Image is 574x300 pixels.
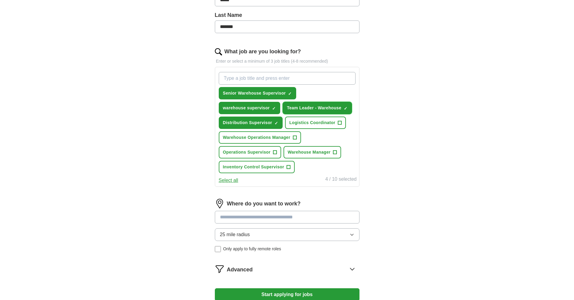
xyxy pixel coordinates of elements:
span: warehouse supervisor [223,105,270,111]
label: Last Name [215,11,359,19]
button: Distribution Supervisor✓ [219,117,283,129]
button: Select all [219,177,238,184]
span: Warehouse Manager [288,149,331,155]
button: Team Leader - Warehouse✓ [283,102,352,114]
img: filter [215,264,224,274]
span: ✓ [274,121,278,126]
span: Advanced [227,266,253,274]
span: ✓ [288,91,292,96]
span: Logistics Coordinator [289,120,335,126]
button: Inventory Control Supervisor [219,161,295,173]
button: Warehouse Operations Manager [219,131,301,144]
span: ✓ [272,106,276,111]
input: Type a job title and press enter [219,72,356,85]
span: ✓ [344,106,347,111]
img: location.png [215,199,224,208]
div: 4 / 10 selected [325,176,356,184]
span: Only apply to fully remote roles [223,246,281,252]
button: Senior Warehouse Supervisor✓ [219,87,296,99]
span: Senior Warehouse Supervisor [223,90,286,96]
span: Warehouse Operations Manager [223,134,290,141]
button: 25 mile radius [215,228,359,241]
span: Team Leader - Warehouse [287,105,341,111]
label: Where do you want to work? [227,200,301,208]
button: Warehouse Manager [284,146,341,158]
p: Enter or select a minimum of 3 job titles (4-8 recommended) [215,58,359,64]
span: Distribution Supervisor [223,120,272,126]
span: 25 mile radius [220,231,250,238]
button: warehouse supervisor✓ [219,102,281,114]
img: search.png [215,48,222,55]
label: What job are you looking for? [224,48,301,56]
span: Operations Supervisor [223,149,271,155]
button: Operations Supervisor [219,146,281,158]
span: Inventory Control Supervisor [223,164,284,170]
button: Logistics Coordinator [285,117,346,129]
input: Only apply to fully remote roles [215,246,221,252]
